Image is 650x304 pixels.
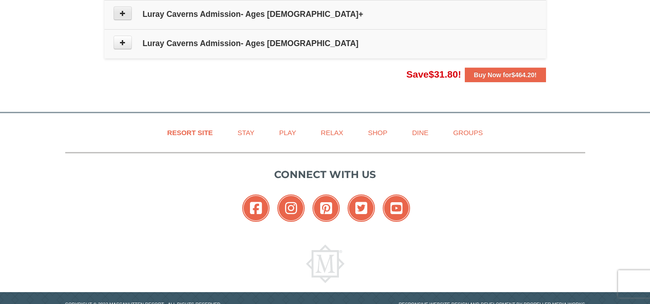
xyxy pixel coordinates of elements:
[474,71,537,79] strong: Buy Now for !
[511,71,535,79] span: $464.20
[429,69,458,79] span: $31.80
[226,122,266,143] a: Stay
[400,122,440,143] a: Dine
[309,122,354,143] a: Relax
[268,122,307,143] a: Play
[442,122,494,143] a: Groups
[65,167,585,182] p: Connect with us
[406,69,461,79] span: Save !
[114,10,537,19] h4: Luray Caverns Admission- Ages [DEMOGRAPHIC_DATA]+
[465,68,546,82] button: Buy Now for$464.20!
[156,122,224,143] a: Resort Site
[357,122,399,143] a: Shop
[306,245,344,283] img: Massanutten Resort Logo
[114,39,537,48] h4: Luray Caverns Admission- Ages [DEMOGRAPHIC_DATA]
